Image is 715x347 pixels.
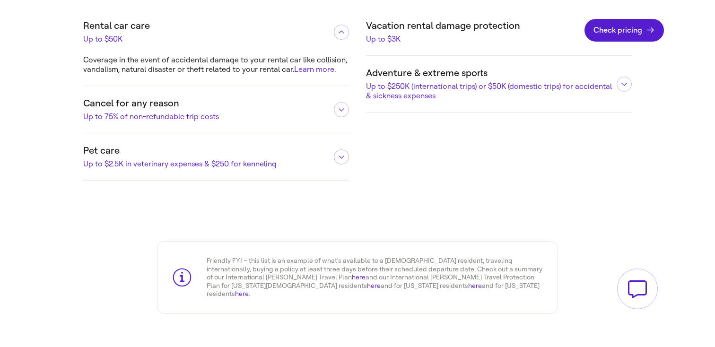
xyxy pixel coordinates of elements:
h4: Cancel for any reason [83,97,219,109]
p: Up to $250K (international trips) or $50K (domestic trips) for accidental & sickness expenses [366,82,613,101]
a: Check pricing [584,19,664,42]
h4: Rental car care [83,20,150,32]
div: Rental car care Up to $50K [83,9,349,55]
h4: Vacation rental damage protection [366,20,520,32]
div: Cancel for any reason Up to 75% of non-refundable trip costs [83,86,349,133]
a: Learn more [294,65,334,74]
p: Up to $2.5K in veterinary expenses & $250 for kenneling [83,159,277,169]
p: Friendly FYI – this list is an example of what's available to a [DEMOGRAPHIC_DATA] resident, trav... [207,257,542,298]
p: Up to $3K [366,35,520,44]
a: here [352,273,366,281]
a: here [367,282,381,290]
p: Coverage in the event of accidental damage to your rental car like collision, vandalism, natural ... [83,55,349,74]
h4: Adventure & extreme sports [366,67,613,79]
p: Up to 75% of non-refundable trip costs [83,112,219,121]
p: Up to $50K [83,35,150,44]
h4: Pet care [83,145,277,156]
div: Adventure & extreme sports Up to $250K (international trips) or $50K (domestic trips) for acciden... [366,56,632,112]
a: here [468,282,482,290]
a: here [235,290,249,298]
div: Vacation rental damage protection Up to $3K [366,9,632,55]
div: Pet care Up to $2.5K in veterinary expenses & $250 for kenneling [83,133,349,180]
